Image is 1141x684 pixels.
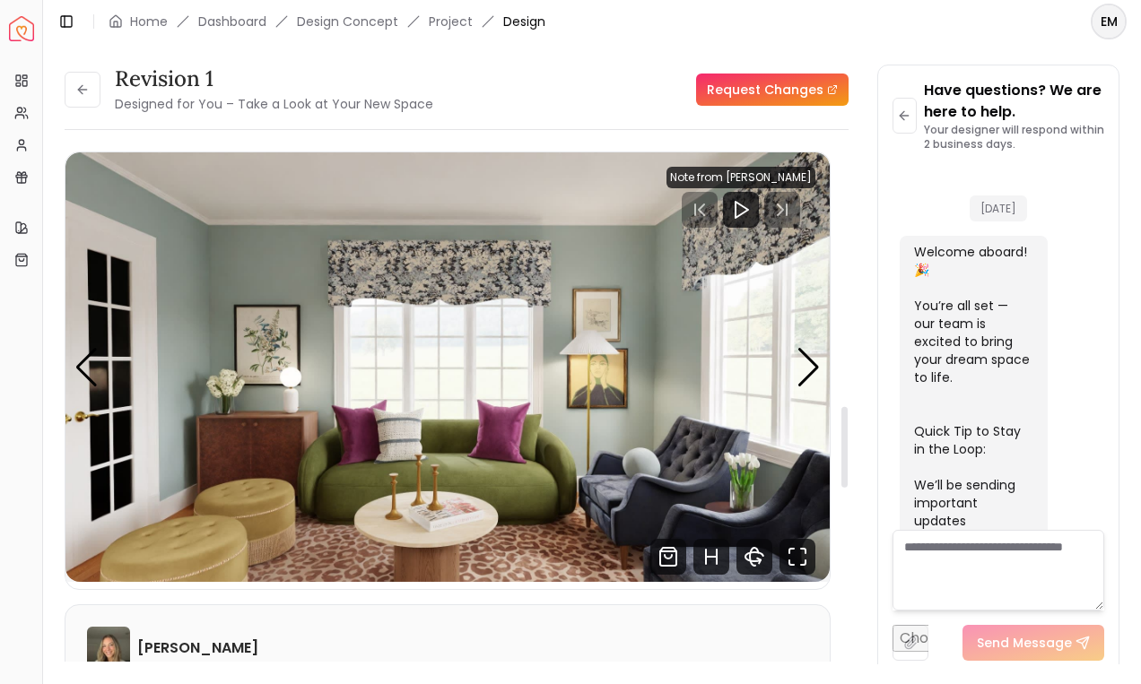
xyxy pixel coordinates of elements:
div: 4 / 6 [65,152,830,582]
a: Spacejoy [9,16,34,41]
li: Design Concept [297,13,398,30]
h3: Revision 1 [115,65,433,93]
button: EM [1091,4,1127,39]
span: [DATE] [970,195,1027,221]
span: EM [1093,5,1125,38]
img: Sarah Nelson [87,627,130,670]
img: Design Render 4 [65,152,830,582]
h6: [PERSON_NAME] [137,637,258,659]
svg: Hotspots Toggle [693,539,729,575]
svg: 360 View [736,539,772,575]
div: Next slide [797,348,821,387]
nav: breadcrumb [109,13,545,30]
a: Dashboard [198,13,266,30]
a: Request Changes [696,74,849,106]
span: Design [503,13,545,30]
p: Your designer will respond within 2 business days. [924,123,1104,152]
div: Note from [PERSON_NAME] [666,167,815,188]
a: Project [429,13,473,30]
small: Designed for You – Take a Look at Your New Space [115,95,433,113]
div: Previous slide [74,348,99,387]
svg: Shop Products from this design [650,539,686,575]
a: Home [130,13,168,30]
p: Have questions? We are here to help. [924,80,1104,123]
div: Carousel [65,152,830,582]
svg: Fullscreen [780,539,815,575]
img: Spacejoy Logo [9,16,34,41]
svg: Play [730,199,752,221]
